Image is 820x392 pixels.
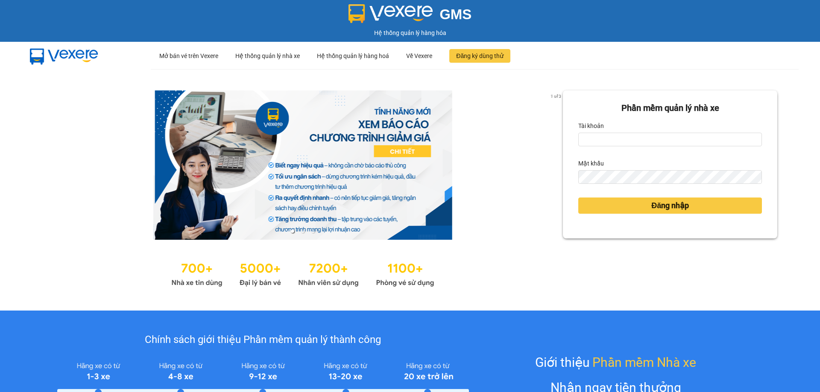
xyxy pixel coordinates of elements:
[578,102,762,115] div: Phần mềm quản lý nhà xe
[578,197,762,214] button: Đăng nhập
[43,90,55,240] button: previous slide / item
[592,352,696,372] span: Phần mềm Nhà xe
[578,170,762,184] input: Mật khẩu
[171,257,434,289] img: Statistics.png
[456,51,504,61] span: Đăng ký dùng thử
[551,90,563,240] button: next slide / item
[348,13,472,20] a: GMS
[317,42,389,70] div: Hệ thống quản lý hàng hoá
[449,49,510,63] button: Đăng ký dùng thử
[439,6,471,22] span: GMS
[235,42,300,70] div: Hệ thống quản lý nhà xe
[578,133,762,146] input: Tài khoản
[651,200,689,212] span: Đăng nhập
[57,332,469,348] div: Chính sách giới thiệu Phần mềm quản lý thành công
[21,42,107,70] img: mbUUG5Q.png
[406,42,432,70] div: Về Vexere
[2,28,818,38] div: Hệ thống quản lý hàng hóa
[291,229,294,233] li: slide item 1
[311,229,315,233] li: slide item 3
[159,42,218,70] div: Mở bán vé trên Vexere
[548,90,563,102] p: 1 of 3
[301,229,305,233] li: slide item 2
[535,352,696,372] div: Giới thiệu
[348,4,433,23] img: logo 2
[578,119,604,133] label: Tài khoản
[578,157,604,170] label: Mật khẩu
